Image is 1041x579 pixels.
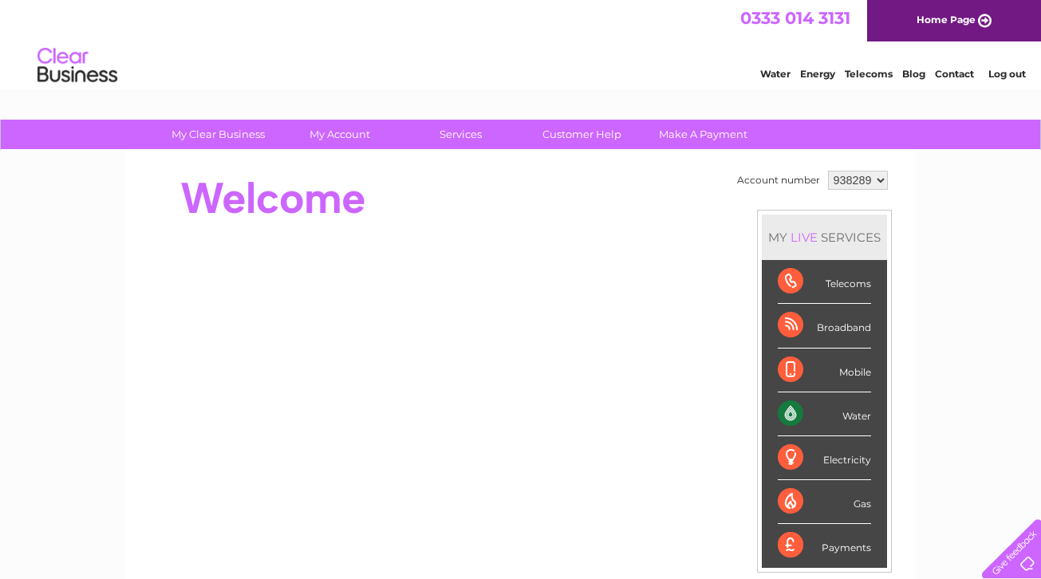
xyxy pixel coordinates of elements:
a: Blog [902,68,925,80]
img: logo.png [37,41,118,90]
a: Telecoms [845,68,893,80]
a: Make A Payment [637,120,769,149]
a: Energy [800,68,835,80]
div: Electricity [778,436,871,480]
td: Account number [733,167,824,194]
a: Water [760,68,791,80]
a: Customer Help [516,120,648,149]
div: Payments [778,524,871,567]
a: My Clear Business [152,120,284,149]
div: Gas [778,480,871,524]
a: Log out [988,68,1026,80]
div: Telecoms [778,260,871,304]
a: My Account [274,120,405,149]
a: 0333 014 3131 [740,8,850,28]
a: Services [395,120,526,149]
div: Broadband [778,304,871,348]
div: MY SERVICES [762,215,887,260]
a: Contact [935,68,974,80]
div: LIVE [787,230,821,245]
div: Mobile [778,349,871,392]
div: Clear Business is a trading name of Verastar Limited (registered in [GEOGRAPHIC_DATA] No. 3667643... [144,9,898,77]
div: Water [778,392,871,436]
